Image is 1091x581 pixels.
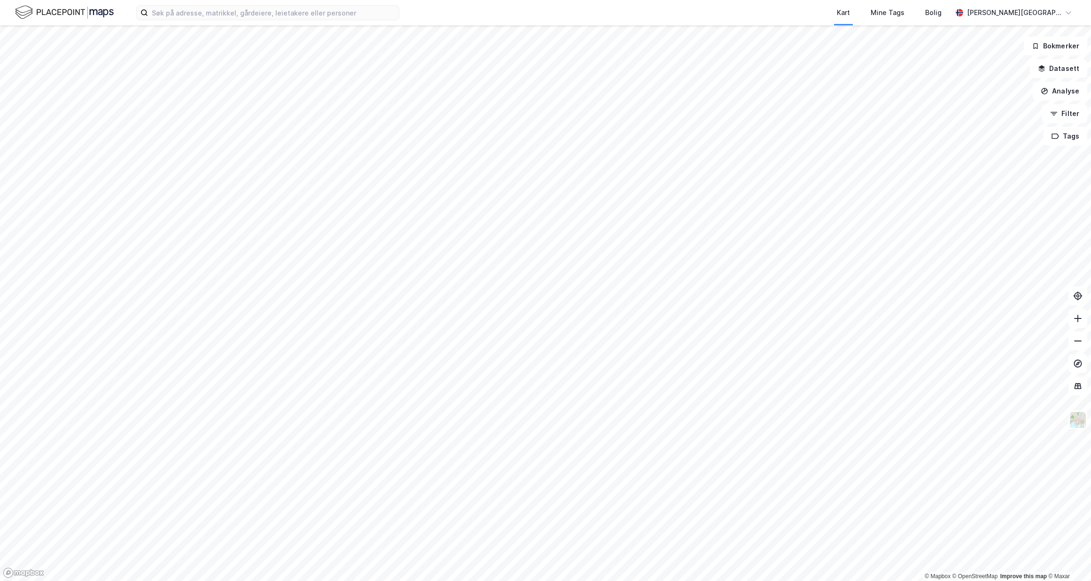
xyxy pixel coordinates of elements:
div: [PERSON_NAME][GEOGRAPHIC_DATA] [967,7,1061,18]
div: Kontrollprogram for chat [1044,536,1091,581]
a: Mapbox homepage [3,567,44,578]
img: logo.f888ab2527a4732fd821a326f86c7f29.svg [15,4,114,21]
button: Analyse [1033,82,1087,101]
input: Søk på adresse, matrikkel, gårdeiere, leietakere eller personer [148,6,399,20]
button: Datasett [1030,59,1087,78]
div: Kart [837,7,850,18]
button: Bokmerker [1024,37,1087,55]
button: Filter [1042,104,1087,123]
img: Z [1069,411,1087,429]
iframe: Chat Widget [1044,536,1091,581]
div: Mine Tags [871,7,904,18]
button: Tags [1044,127,1087,146]
a: Improve this map [1000,573,1047,580]
a: OpenStreetMap [952,573,998,580]
div: Bolig [925,7,942,18]
a: Mapbox [925,573,951,580]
